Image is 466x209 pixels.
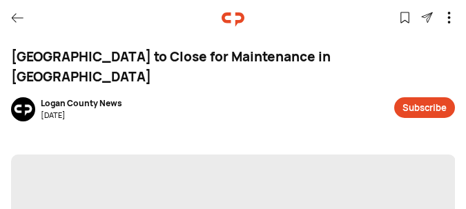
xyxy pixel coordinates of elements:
div: [DATE] [41,110,122,121]
img: resizeImage [11,97,35,121]
button: Subscribe [394,97,455,118]
div: [GEOGRAPHIC_DATA] to Close for Maintenance in [GEOGRAPHIC_DATA] [11,47,455,86]
div: Logan County News [41,97,122,110]
img: logo [222,8,244,31]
